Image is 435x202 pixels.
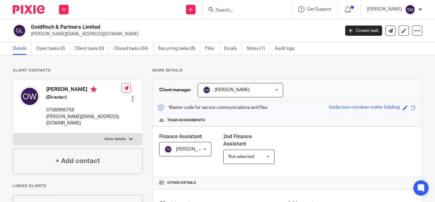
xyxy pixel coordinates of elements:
p: More details [153,68,422,73]
p: Master code for secure communications and files [158,104,267,111]
span: Team assignments [167,118,205,123]
a: Client tasks (0) [75,42,109,55]
img: Pixie [13,5,45,14]
a: Recurring tasks (8) [158,42,200,55]
p: 07580990756 [46,107,121,113]
a: Files [205,42,219,55]
span: 2nd Finance Assistant [223,134,252,146]
a: Emails [224,42,242,55]
div: bodacious-cerulean-matte-ladybug [329,104,400,111]
img: svg%3E [203,86,210,94]
p: Linked clients [13,183,143,189]
p: [PERSON_NAME][EMAIL_ADDRESS][DOMAIN_NAME] [31,31,336,37]
i: Primary [90,86,97,93]
img: svg%3E [405,4,415,15]
h5: (Director) [46,94,121,101]
span: [PERSON_NAME] [176,147,211,152]
img: svg%3E [164,146,172,153]
span: [PERSON_NAME] [215,88,250,92]
h4: + Add contact [55,156,100,166]
span: Finance Assistant [159,134,202,139]
a: Create task [345,26,382,36]
span: Not selected [228,154,254,159]
p: [PERSON_NAME] [367,6,402,12]
a: Details [13,42,32,55]
span: Other details [167,180,196,185]
img: svg%3E [13,24,26,37]
a: Notes (1) [247,42,270,55]
h2: Goldfinch & Partners Limited [31,24,275,31]
p: Client contacts [13,68,143,73]
h3: Client manager [159,87,191,93]
a: Closed tasks (34) [114,42,153,55]
p: [PERSON_NAME][EMAIL_ADDRESS][DOMAIN_NAME] [46,114,121,127]
p: More details [104,137,126,142]
h4: [PERSON_NAME] [46,86,121,94]
img: svg%3E [19,86,40,107]
input: Search [215,8,272,13]
a: Audit logs [275,42,299,55]
a: Open tasks (2) [36,42,70,55]
span: Get Support [307,7,332,11]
